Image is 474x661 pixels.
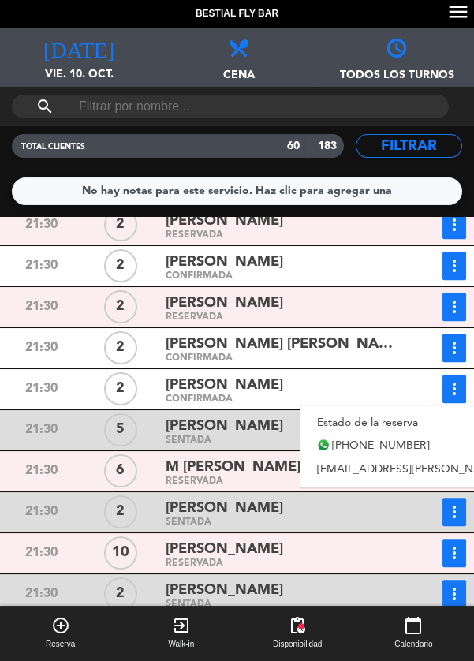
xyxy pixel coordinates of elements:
div: 21:30 [2,293,81,321]
span: TOTAL CLIENTES [21,143,85,151]
div: 21:30 [2,416,81,444]
span: M [PERSON_NAME] [166,456,300,479]
strong: 183 [318,140,340,151]
button: calendar_todayCalendario [353,606,474,661]
div: 21:30 [2,580,81,608]
div: 6 [104,454,137,487]
button: more_vert [442,211,466,239]
div: 10 [104,536,137,570]
div: 21:30 [2,252,81,280]
div: CONFIRMADA [166,355,393,362]
span: [PERSON_NAME] [166,292,283,315]
div: 21:30 [2,539,81,567]
button: more_vert [442,539,466,567]
div: 21:30 [2,457,81,485]
div: SENTADA [166,519,393,526]
span: [PERSON_NAME] [166,374,283,397]
i: search [35,97,54,116]
div: RESERVADA [166,478,393,485]
span: pending_actions [288,616,307,635]
i: add_circle_outline [51,616,70,635]
strong: 60 [287,140,300,151]
div: 2 [104,249,137,282]
div: RESERVADA [166,560,393,567]
div: RESERVADA [166,314,393,321]
button: exit_to_appWalk-in [121,606,241,661]
span: fiber_manual_record [297,622,306,631]
div: 2 [104,495,137,528]
button: more_vert [442,498,466,526]
div: 2 [104,331,137,364]
i: more_vert [445,379,464,398]
i: [DATE] [43,35,114,58]
i: more_vert [445,543,464,562]
input: Filtrar por nombre... [77,95,383,118]
div: SENTADA [166,601,393,608]
i: calendar_today [404,616,423,635]
span: Reserva [46,638,75,651]
div: 2 [104,290,137,323]
span: [PERSON_NAME] [166,415,283,438]
div: CONFIRMADA [166,396,393,403]
button: more_vert [442,293,466,321]
span: [PERSON_NAME] [166,210,283,233]
i: more_vert [445,502,464,521]
div: 5 [104,413,137,446]
i: more_vert [445,256,464,275]
button: more_vert [442,375,466,403]
span: [PERSON_NAME] [166,538,283,561]
div: 2 [104,577,137,611]
span: [PERSON_NAME] [166,251,283,274]
div: 21:30 [2,498,81,526]
div: 21:30 [2,334,81,362]
i: more_vert [445,215,464,234]
div: No hay notas para este servicio. Haz clic para agregar una [82,182,392,200]
div: CONFIRMADA [166,273,393,280]
div: RESERVADA [166,232,393,239]
i: exit_to_app [172,616,191,635]
button: more_vert [442,334,466,362]
button: Filtrar [356,134,462,158]
div: 2 [104,372,137,405]
span: [PERSON_NAME] [166,497,283,520]
span: Bestial Fly Bar [196,6,278,22]
i: more_vert [445,297,464,316]
div: SENTADA [166,437,393,444]
button: more_vert [442,580,466,608]
span: Calendario [394,638,432,651]
span: Walk-in [168,638,194,651]
button: more_vert [442,252,466,280]
div: 2 [104,208,137,241]
span: [PERSON_NAME] [PERSON_NAME] [166,333,393,356]
div: 21:30 [2,375,81,403]
i: more_vert [445,338,464,357]
span: [PHONE_NUMBER] [332,437,430,455]
div: 21:30 [2,211,81,239]
i: more_vert [445,584,464,603]
span: [PERSON_NAME] [166,579,283,602]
